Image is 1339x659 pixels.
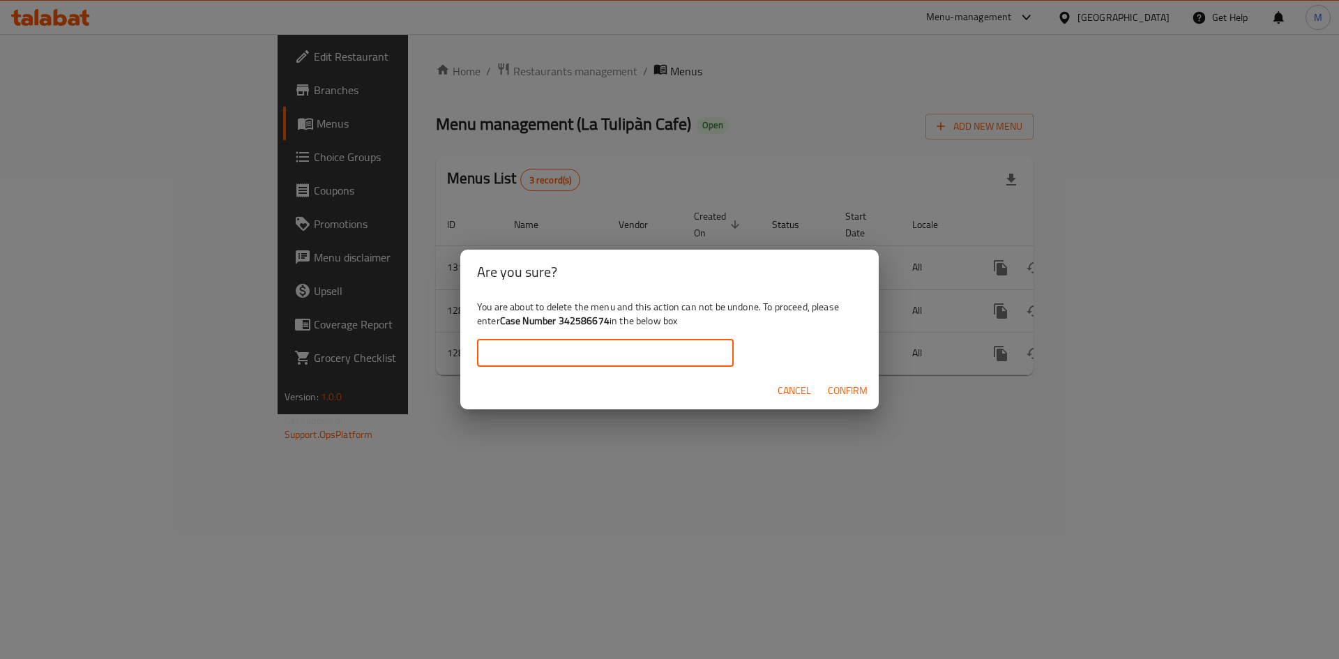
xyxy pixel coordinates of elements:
div: You are about to delete the menu and this action can not be undone. To proceed, please enter in t... [460,294,879,372]
button: Cancel [772,378,817,404]
span: Cancel [778,382,811,400]
b: Case Number 342586674 [500,312,610,330]
h2: Are you sure? [477,261,862,283]
span: Confirm [828,382,868,400]
button: Confirm [822,378,873,404]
